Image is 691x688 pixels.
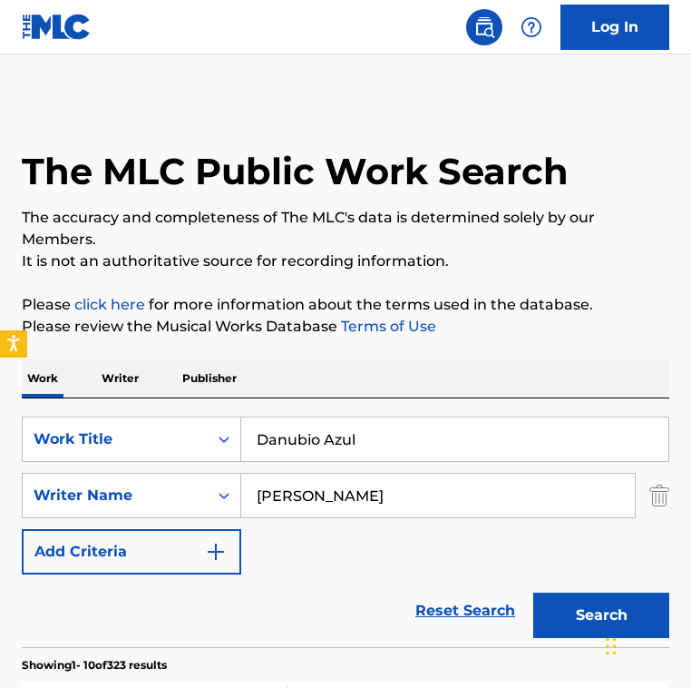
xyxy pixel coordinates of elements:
[337,318,436,335] a: Terms of Use
[205,541,227,563] img: 9d2ae6d4665cec9f34b9.svg
[74,296,145,313] a: click here
[22,417,669,647] form: Search Form
[34,485,197,506] div: Writer Name
[533,593,669,638] button: Search
[521,16,542,38] img: help
[473,16,495,38] img: search
[22,14,92,40] img: MLC Logo
[22,359,63,398] p: Work
[22,294,669,316] p: Please for more information about the terms used in the database.
[22,529,241,575] button: Add Criteria
[22,207,669,251] p: The accuracy and completeness of The MLC's data is determined solely by our Members.
[606,619,617,673] div: Drag
[466,9,502,45] a: Public Search
[22,251,669,272] p: It is not an authoritative source for recording information.
[96,359,144,398] p: Writer
[22,149,569,194] h1: The MLC Public Work Search
[34,428,197,450] div: Work Title
[649,473,669,518] img: Delete Criterion
[22,657,167,673] p: Showing 1 - 10 of 323 results
[560,5,669,50] a: Log In
[177,359,242,398] p: Publisher
[513,9,550,45] div: Help
[406,591,524,631] a: Reset Search
[600,601,691,688] iframe: Chat Widget
[22,316,669,338] p: Please review the Musical Works Database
